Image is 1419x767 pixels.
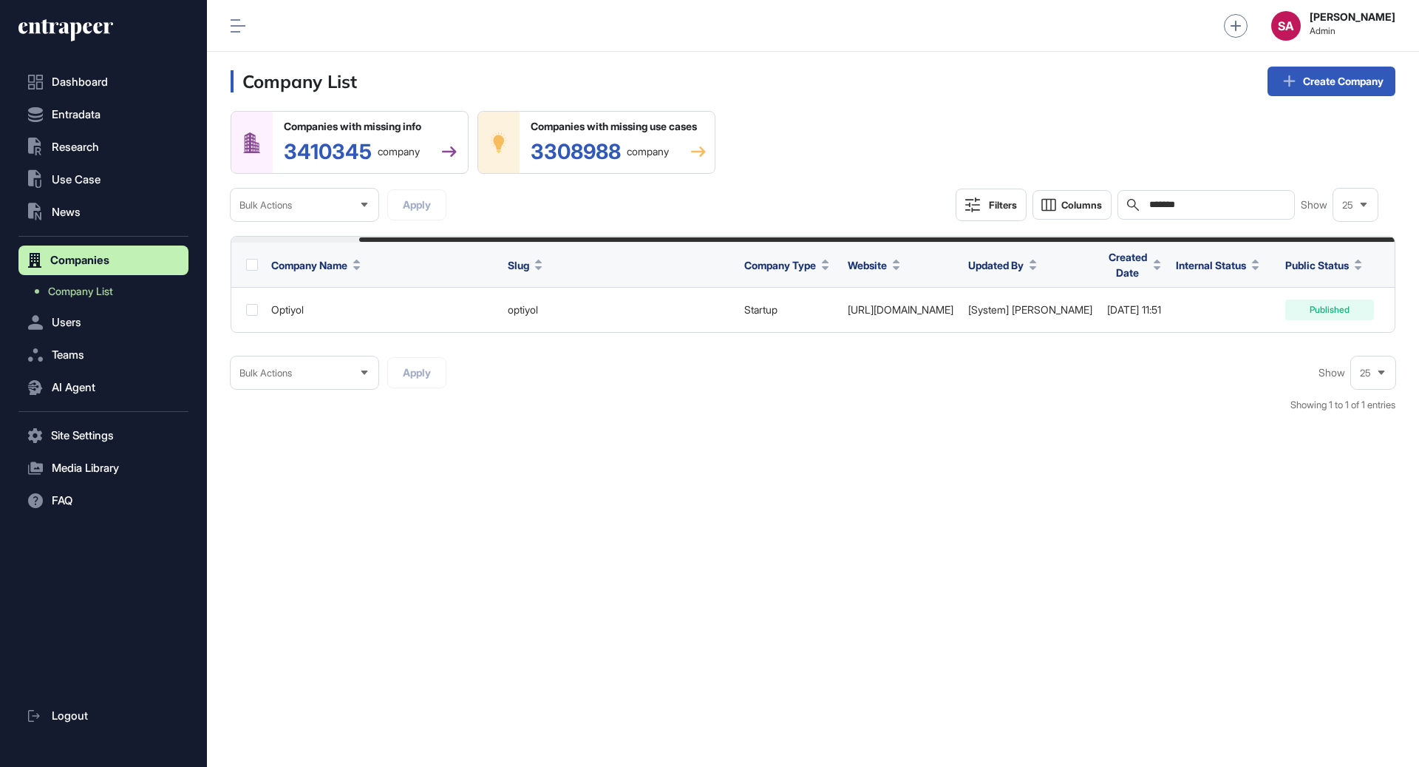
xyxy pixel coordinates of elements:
span: Entradata [52,109,101,121]
button: Updated By [968,257,1037,273]
span: Slug [508,257,529,273]
div: [DATE] 11:51 [1107,304,1161,316]
button: Columns [1032,190,1112,220]
button: Research [18,132,188,162]
span: Show [1318,367,1345,379]
span: Company List [48,285,113,297]
div: Filters [989,199,1017,211]
span: Public Status [1285,257,1349,273]
span: 25 [1342,200,1353,211]
button: Company Name [271,257,361,273]
button: Website [848,257,900,273]
span: AI Agent [52,382,95,393]
span: Company Name [271,257,347,273]
strong: [PERSON_NAME] [1310,11,1395,23]
span: Users [52,317,81,328]
button: Use Case [18,165,188,195]
button: Entradata [18,100,188,129]
button: Slug [508,257,542,273]
a: [URL][DOMAIN_NAME] [848,303,953,316]
div: Optiyol [271,304,493,316]
span: Created Date [1107,249,1148,280]
button: Created Date [1107,249,1161,280]
span: Bulk Actions [239,200,292,211]
span: 25 [1360,368,1371,379]
div: Published [1285,300,1374,320]
span: Company Type [744,257,816,273]
span: company [378,146,420,157]
div: Companies with missing use cases [531,121,706,132]
div: optiyol [508,304,729,316]
span: Companies [50,254,109,266]
span: Site Settings [51,430,114,442]
span: Research [52,141,99,153]
div: 3410345 [284,141,420,162]
span: Bulk Actions [239,368,292,379]
span: Admin [1310,26,1395,36]
a: Company List [26,278,188,305]
button: Internal Status [1176,257,1259,273]
span: News [52,206,81,218]
span: company [627,146,669,157]
span: Logout [52,710,88,722]
button: News [18,197,188,227]
h3: Company List [231,70,357,92]
span: Teams [52,349,84,361]
button: Filters [956,189,1027,221]
button: Site Settings [18,421,188,450]
button: FAQ [18,486,188,516]
button: Teams [18,340,188,370]
button: Companies [18,246,188,275]
span: Columns [1061,200,1102,211]
a: Create Company [1267,67,1395,96]
button: Company Type [744,257,829,273]
div: Showing 1 to 1 of 1 entries [1290,398,1395,413]
div: Startup [744,304,833,316]
button: Users [18,308,188,337]
button: AI Agent [18,373,188,402]
div: Companies with missing info [284,121,457,132]
span: Website [848,257,887,273]
a: Logout [18,701,188,731]
span: Use Case [52,174,101,186]
button: SA [1271,11,1301,41]
span: FAQ [52,495,72,507]
div: 3308988 [531,141,669,162]
button: Media Library [18,453,188,483]
span: Updated By [968,257,1024,273]
span: Media Library [52,462,119,474]
span: Internal Status [1176,257,1246,273]
button: Public Status [1285,257,1362,273]
a: [System] [PERSON_NAME] [968,303,1092,316]
span: Show [1301,199,1327,211]
span: Dashboard [52,76,108,88]
a: Dashboard [18,67,188,97]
